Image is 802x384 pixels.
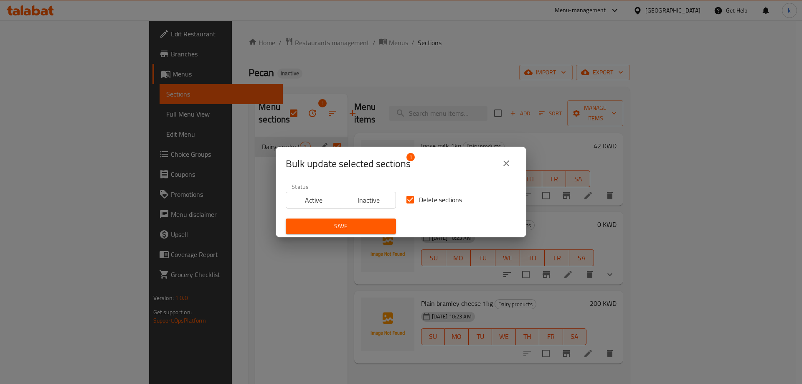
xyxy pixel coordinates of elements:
[286,192,341,209] button: Active
[496,153,516,173] button: close
[286,157,411,170] span: Selected section count
[406,153,415,161] span: 1
[292,221,389,231] span: Save
[286,219,396,234] button: Save
[289,194,338,206] span: Active
[345,194,393,206] span: Inactive
[419,195,462,205] span: Delete sections
[341,192,396,209] button: Inactive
